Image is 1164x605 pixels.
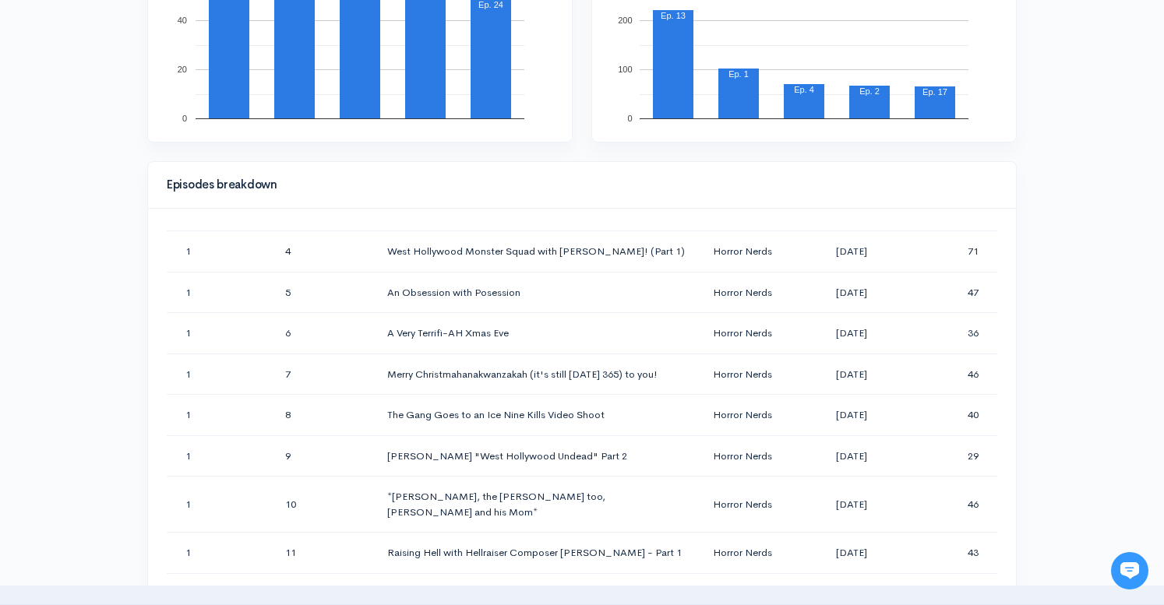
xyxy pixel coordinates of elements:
td: 11 [273,533,374,574]
text: 200 [618,16,632,25]
text: 20 [178,65,187,74]
td: 1 [167,533,273,574]
td: [DATE] [796,533,908,574]
td: 9 [273,435,374,477]
td: [DATE] [796,395,908,436]
td: Horror Nerds [700,231,796,273]
td: 1 [167,313,273,354]
td: [DATE] [796,231,908,273]
text: 100 [618,65,632,74]
td: 1 [167,435,273,477]
td: A Very Terrifi-AH Xmas Eve [375,313,700,354]
text: Ep. 4 [794,85,814,94]
td: 7 [273,354,374,395]
input: Search articles [45,293,278,324]
td: An Obsession with Posession [375,272,700,313]
td: Horror Nerds [700,435,796,477]
td: 4 [273,231,374,273]
td: [PERSON_NAME] "West Hollywood Undead" Part 2 [375,435,700,477]
text: 0 [627,114,632,123]
td: [DATE] [796,272,908,313]
span: New conversation [101,216,187,228]
td: Horror Nerds [700,533,796,574]
td: Raising Hell with Hellraiser Composer [PERSON_NAME] - Part 1 [375,533,700,574]
td: West Hollywood Monster Squad with [PERSON_NAME]! (Part 1) [375,231,700,273]
p: Find an answer quickly [21,267,291,286]
td: 10 [273,477,374,533]
td: 71 [908,231,997,273]
td: 1 [167,272,273,313]
td: Horror Nerds [700,395,796,436]
td: [DATE] [796,477,908,533]
td: 1 [167,477,273,533]
h2: Just let us know if you need anything and we'll be happy to help! 🙂 [23,104,288,178]
text: Ep. 17 [922,87,947,97]
text: Ep. 13 [661,11,686,20]
td: 36 [908,313,997,354]
td: 29 [908,435,997,477]
td: The Gang Goes to an Ice Nine Kills Video Shoot [375,395,700,436]
td: 1 [167,231,273,273]
button: New conversation [24,206,287,237]
td: Horror Nerds [700,477,796,533]
td: [DATE] [796,313,908,354]
td: 1 [167,354,273,395]
td: 1 [167,395,273,436]
td: 46 [908,477,997,533]
td: Horror Nerds [700,354,796,395]
text: 40 [178,16,187,25]
td: [DATE] [796,354,908,395]
td: Horror Nerds [700,272,796,313]
iframe: gist-messenger-bubble-iframe [1111,552,1148,589]
td: Merry Christmahanakwanzakah (it's still [DATE] 365) to you! [375,354,700,395]
text: Ep. 1 [728,69,749,79]
td: [DATE] [796,435,908,477]
td: 40 [908,395,997,436]
text: Ep. 2 [859,86,880,96]
td: 8 [273,395,374,436]
td: Horror Nerds [700,313,796,354]
h4: Episodes breakdown [167,178,988,192]
td: 43 [908,533,997,574]
text: 0 [182,114,187,123]
td: *[PERSON_NAME], the [PERSON_NAME] too, [PERSON_NAME] and his Mom* [375,477,700,533]
td: 5 [273,272,374,313]
h1: Hi 👋 [23,76,288,100]
td: 47 [908,272,997,313]
td: 6 [273,313,374,354]
td: 46 [908,354,997,395]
